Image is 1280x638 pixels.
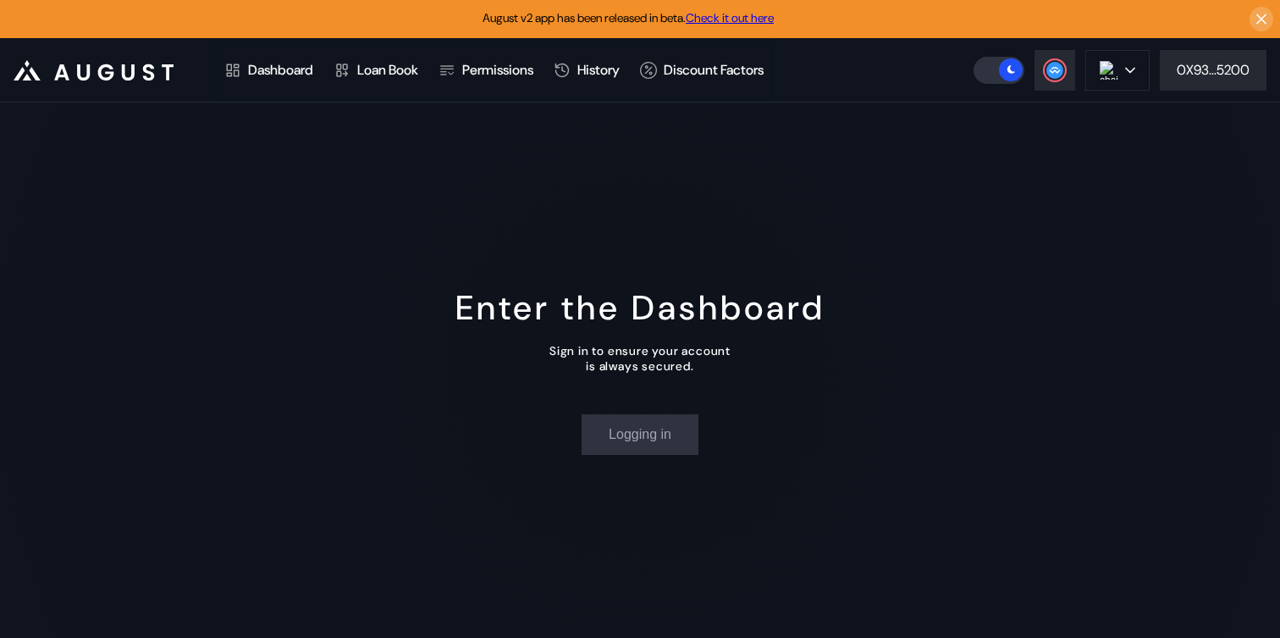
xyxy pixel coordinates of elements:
a: Check it out here [686,10,774,25]
div: 0X93...5200 [1177,61,1250,79]
div: Discount Factors [664,61,764,79]
button: Logging in [582,414,698,455]
div: Dashboard [248,61,313,79]
a: Discount Factors [630,39,774,102]
button: 0X93...5200 [1160,50,1266,91]
a: Dashboard [214,39,323,102]
a: Permissions [428,39,543,102]
a: History [543,39,630,102]
div: Sign in to ensure your account is always secured. [549,343,731,374]
div: Enter the Dashboard [455,286,825,330]
div: Permissions [462,61,533,79]
a: Loan Book [323,39,428,102]
button: chain logo [1085,50,1150,91]
div: History [577,61,620,79]
span: August v2 app has been released in beta. [483,10,774,25]
img: chain logo [1100,61,1118,80]
div: Loan Book [357,61,418,79]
